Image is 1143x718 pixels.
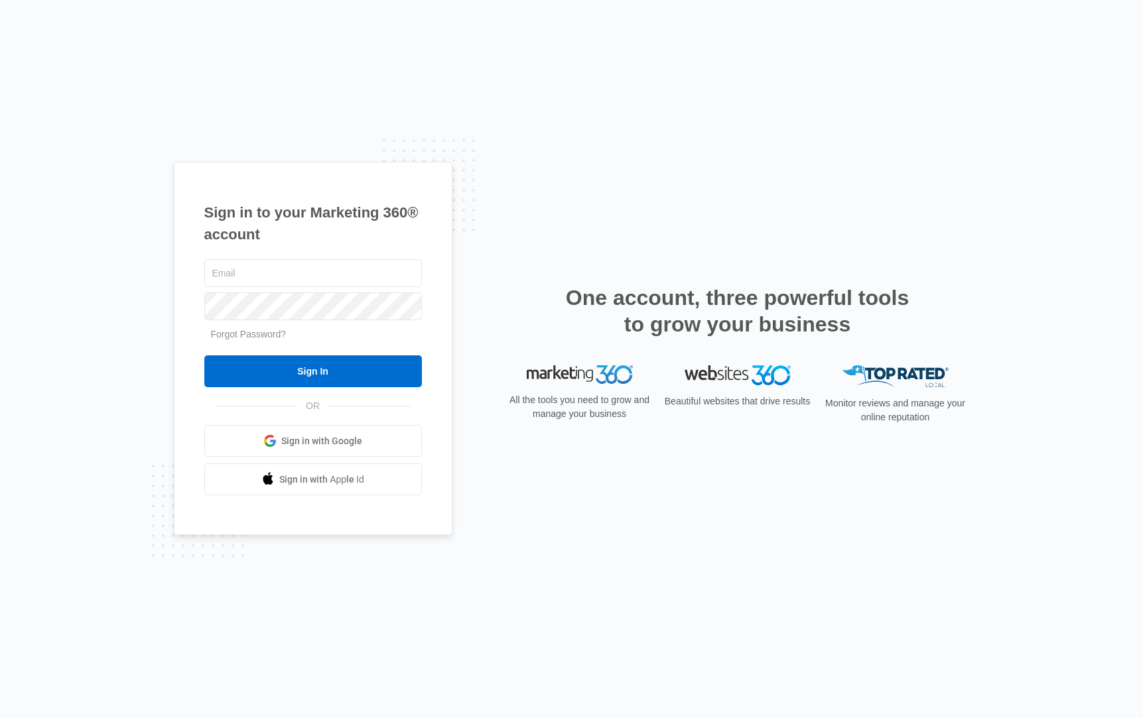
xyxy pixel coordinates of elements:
span: Sign in with Apple Id [279,473,364,487]
h2: One account, three powerful tools to grow your business [562,284,913,337]
p: Beautiful websites that drive results [663,394,812,408]
img: Marketing 360 [527,365,633,384]
input: Email [204,259,422,287]
img: Websites 360 [685,365,791,385]
a: Forgot Password? [211,329,287,339]
p: Monitor reviews and manage your online reputation [821,396,970,424]
input: Sign In [204,355,422,387]
a: Sign in with Apple Id [204,463,422,495]
span: Sign in with Google [281,434,362,448]
img: Top Rated Local [842,365,949,387]
span: OR [297,399,329,413]
p: All the tools you need to grow and manage your business [505,393,654,421]
h1: Sign in to your Marketing 360® account [204,202,422,245]
a: Sign in with Google [204,425,422,457]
